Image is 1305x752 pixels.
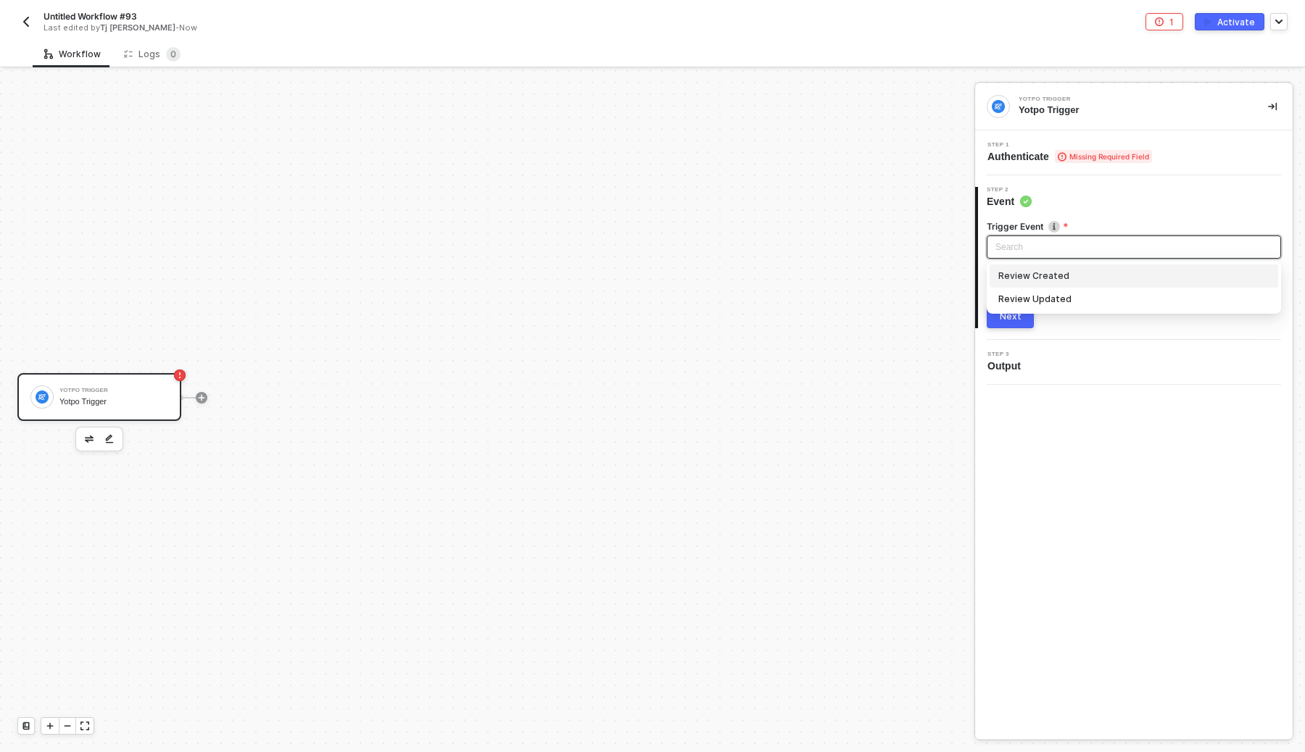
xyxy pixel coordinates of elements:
[1145,13,1183,30] button: 1
[80,722,89,730] span: icon-expand
[992,100,1005,113] img: integration-icon
[1155,17,1164,26] span: icon-error-page
[998,291,1269,307] div: Review Updated
[987,194,1032,209] span: Event
[975,187,1293,328] div: Step 2Event Trigger Eventicon-infoSearchReview CreatedReview UpdatedNext
[987,187,1032,193] span: Step 2
[100,22,175,33] span: Tj [PERSON_NAME]
[20,16,32,28] img: back
[43,22,619,33] div: Last edited by - Now
[105,434,114,444] img: edit-cred
[990,264,1278,288] div: Review Created
[987,351,1027,357] span: Step 3
[44,49,101,60] div: Workflow
[1019,104,1245,117] div: Yotpo Trigger
[987,142,1152,148] span: Step 1
[998,268,1269,284] div: Review Created
[1055,150,1152,163] span: Missing Required Field
[17,13,35,30] button: back
[987,359,1027,373] span: Output
[63,722,72,730] span: icon-minus
[174,369,186,381] span: icon-error-page
[975,142,1293,164] div: Step 1Authenticate Missing Required Field
[36,390,49,404] img: icon
[46,722,54,730] span: icon-play
[59,397,168,406] div: Yotpo Trigger
[1268,102,1277,111] span: icon-collapse-right
[1019,96,1236,102] div: Yotpo Trigger
[987,220,1281,233] label: Trigger Event
[80,430,98,448] button: edit-cred
[1195,13,1264,30] button: activateActivate
[59,388,168,393] div: Yotpo Trigger
[987,149,1152,164] span: Authenticate
[1169,16,1174,28] div: 1
[43,10,137,22] span: Untitled Workflow #93
[1048,221,1060,233] img: icon-info
[990,288,1278,311] div: Review Updated
[101,430,118,448] button: edit-cred
[124,47,181,62] div: Logs
[85,435,94,443] img: edit-cred
[166,47,181,62] sup: 0
[197,393,206,402] span: icon-play
[987,305,1034,328] button: Next
[1000,311,1022,322] div: Next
